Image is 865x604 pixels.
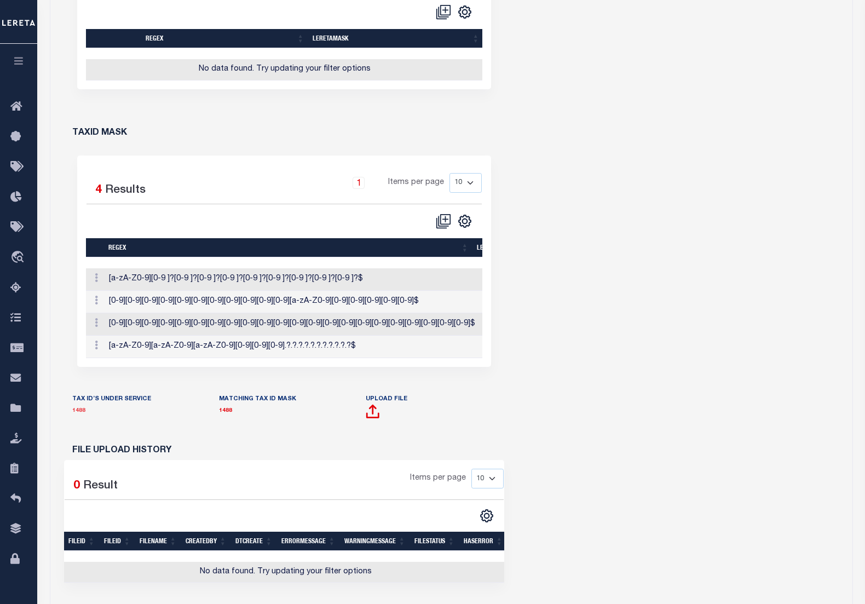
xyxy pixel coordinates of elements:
[366,395,407,404] label: Upload File
[410,473,466,485] span: Items per page
[105,313,480,336] td: [0-9][0-9][0-9][0-9][0-9][0-9][0-9][0-9][0-9][0-9][0-9][0-9][0-9][0-9][0-9][0-9][0-9][0-9][0-9][0...
[10,251,28,265] i: travel_explore
[95,185,102,196] span: 4
[480,291,597,313] td: $$$$$$$$$$$&$$$$$
[181,532,231,551] th: CreatedBy: activate to sort column ascending
[219,395,296,404] label: MATCHING TAX ID MASK
[105,182,146,199] label: Results
[100,532,135,551] th: FileID: activate to sort column ascending
[73,480,80,492] span: 0
[308,29,483,48] th: leretamask: activate to sort column ascending
[459,532,508,551] th: HasError: activate to sort column ascending
[480,313,597,336] td: $$$$$$$$$$$$$$$$$$$$$$
[64,562,508,583] td: No data found. Try updating your filter options
[86,59,484,80] td: No data found. Try updating your filter options
[64,532,100,551] th: FileID: activate to sort column ascending
[135,532,181,551] th: FileName: activate to sort column ascending
[83,478,118,495] label: Result
[105,268,480,291] td: [a-zA-Z0-9][0-9 ]?[0-9 ]?[0-9 ]?[0-9 ]?[0-9 ]?[0-9 ]?[0-9 ]?[0-9 ]?[0-9 ]?$
[105,291,480,313] td: [0-9][0-9][0-9][0-9][0-9][0-9][0-9][0-9][0-9][0-9][0-9][a-zA-Z0-9][0-9][0-9][0-9][0-9][0-9]$
[105,336,480,358] td: [a-zA-Z0-9][a-zA-Z0-9][a-zA-Z0-9][0-9][0-9][0-9].?.?.?.?.?.?.?.?.?.?.?$
[472,238,579,257] th: leretamask: activate to sort column ascending
[72,446,497,456] h6: FILE UPLOAD HISTORY
[277,532,340,551] th: ErrorMessage: activate to sort column ascending
[410,532,459,551] th: FileStatus: activate to sort column ascending
[480,268,597,291] td: &#########
[219,408,232,413] a: 1488
[353,177,365,189] a: 1
[141,29,308,48] th: regex: activate to sort column ascending
[231,532,277,551] th: dtCreate: activate to sort column ascending
[72,395,151,404] label: TAX ID’S UNDER SERVICE
[104,238,472,257] th: regex: activate to sort column ascending
[388,177,444,189] span: Items per page
[480,336,597,358] td: &&&$$$XXXXXXXXXXX
[72,129,127,138] h6: TAXID MASK
[340,532,410,551] th: WarningMessage: activate to sort column ascending
[72,408,85,413] a: 1488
